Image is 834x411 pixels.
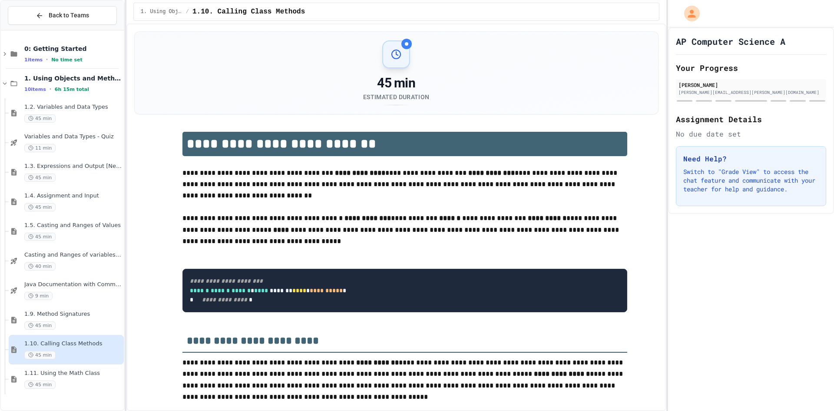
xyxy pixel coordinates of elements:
[363,75,429,91] div: 45 min
[24,222,122,229] span: 1.5. Casting and Ranges of Values
[24,74,122,82] span: 1. Using Objects and Methods
[678,89,824,96] div: [PERSON_NAME][EMAIL_ADDRESS][PERSON_NAME][DOMAIN_NAME]
[24,311,122,318] span: 1.9. Method Signatures
[46,56,48,63] span: •
[55,87,89,92] span: 6h 15m total
[24,321,56,330] span: 45 min
[24,45,122,53] span: 0: Getting Started
[24,57,43,63] span: 1 items
[675,3,702,23] div: My Account
[24,104,122,111] span: 1.2. Variables and Data Types
[683,167,819,194] p: Switch to "Grade View" to access the chat feature and communicate with your teacher for help and ...
[24,203,56,211] span: 45 min
[24,370,122,377] span: 1.11. Using the Math Class
[24,133,122,140] span: Variables and Data Types - Quiz
[24,87,46,92] span: 10 items
[24,292,53,300] span: 9 min
[8,6,117,25] button: Back to Teams
[50,86,51,93] span: •
[798,376,825,402] iframe: chat widget
[24,114,56,123] span: 45 min
[363,93,429,101] div: Estimated Duration
[24,251,122,259] span: Casting and Ranges of variables - Quiz
[24,262,56,271] span: 40 min
[49,11,89,20] span: Back to Teams
[676,113,826,125] h2: Assignment Details
[676,62,826,74] h2: Your Progress
[24,381,56,389] span: 45 min
[676,129,826,139] div: No due date set
[24,281,122,288] span: Java Documentation with Comments - Topic 1.8
[51,57,83,63] span: No time set
[683,154,819,164] h3: Need Help?
[24,233,56,241] span: 45 min
[24,163,122,170] span: 1.3. Expressions and Output [New]
[24,192,122,200] span: 1.4. Assignment and Input
[678,81,824,89] div: [PERSON_NAME]
[24,174,56,182] span: 45 min
[141,8,182,15] span: 1. Using Objects and Methods
[186,8,189,15] span: /
[24,340,122,348] span: 1.10. Calling Class Methods
[676,35,785,47] h1: AP Computer Science A
[24,351,56,359] span: 45 min
[192,7,305,17] span: 1.10. Calling Class Methods
[24,144,56,152] span: 11 min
